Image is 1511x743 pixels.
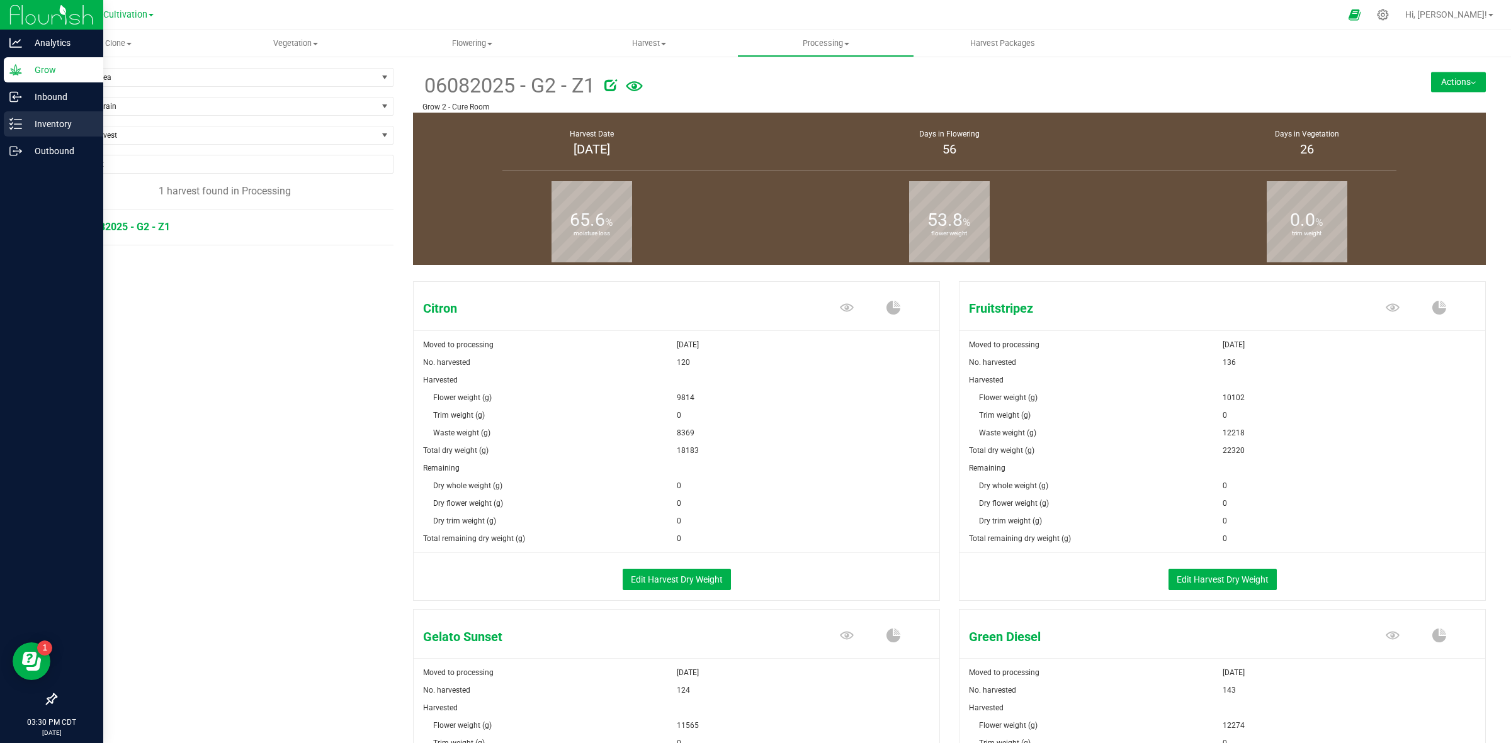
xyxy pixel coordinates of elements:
span: 124 [677,681,690,699]
span: Processing [738,38,914,49]
span: Fruitstripez [959,299,1311,318]
span: Green Diesel [959,627,1311,646]
div: Harvest Date [429,128,755,140]
span: 136 [1223,354,1236,371]
span: Filter by Strain [56,98,377,115]
p: [DATE] [6,728,98,737]
span: Filter by area [56,69,377,86]
b: trim weight [1267,177,1348,290]
span: Waste weight (g) [433,428,490,437]
span: Open Ecommerce Menu [1340,3,1369,27]
span: 0 [1223,530,1227,547]
p: Analytics [22,35,98,50]
span: Vegetation [208,38,383,49]
span: 10102 [1223,389,1245,406]
span: 143 [1223,681,1236,699]
div: Days in Flowering [786,128,1112,140]
span: 06082025 - G2 - Z1 [82,221,170,233]
span: 18183 [677,442,699,459]
span: Flower weight (g) [433,393,492,402]
span: Clone [30,38,207,49]
group-info-box: Harvest Date [422,113,761,174]
a: Flowering [384,30,561,57]
span: No. harvested [423,686,470,695]
span: 8369 [677,424,694,442]
span: 120 [677,354,690,371]
span: 11565 [677,717,699,734]
inline-svg: Inventory [9,118,22,130]
p: 03:30 PM CDT [6,717,98,728]
span: 12218 [1223,424,1245,442]
inline-svg: Outbound [9,145,22,157]
span: Dry whole weight (g) [433,481,502,490]
inline-svg: Inbound [9,91,22,103]
span: Dry trim weight (g) [433,517,496,525]
span: [DATE] [1223,336,1245,354]
span: Moved to processing [969,340,1039,349]
span: Flower weight (g) [979,393,1038,402]
span: Trim weight (g) [979,411,1031,420]
group-info-box: Trim weight % [1138,174,1476,265]
span: 9814 [677,389,694,406]
group-info-box: Flower weight % [780,174,1119,265]
span: 22320 [1223,442,1245,459]
group-info-box: Moisture loss % [422,174,761,265]
a: Harvest Packages [914,30,1091,57]
span: 06082025 - G2 - Z1 [422,70,595,101]
span: Harvested [969,703,1004,712]
button: Edit Harvest Dry Weight [623,569,731,590]
a: Harvest [560,30,737,57]
a: Vegetation [207,30,384,57]
iframe: Resource center unread badge [37,640,52,656]
span: Harvest [561,38,737,49]
span: 0 [1223,512,1227,530]
span: Total remaining dry weight (g) [969,534,1071,543]
span: Find a Harvest [56,126,377,144]
span: 0 [677,494,681,512]
span: Dry trim weight (g) [979,517,1042,525]
p: Inbound [22,89,98,104]
span: Dry whole weight (g) [979,481,1048,490]
button: Edit Harvest Dry Weight [1169,569,1277,590]
a: Processing [737,30,914,57]
span: Remaining [969,464,1005,472]
span: Gelato Sunset [414,627,765,646]
span: [DATE] [1223,664,1245,681]
div: Manage settings [1375,9,1391,21]
b: moisture loss [552,177,633,290]
span: No. harvested [969,686,1016,695]
b: flower weight [909,177,990,290]
span: Waste weight (g) [979,428,1036,437]
span: Harvested [969,376,1004,384]
span: Harvested [423,703,458,712]
span: 0 [677,477,681,494]
span: Dry flower weight (g) [433,499,503,508]
group-info-box: Days in vegetation [1138,113,1476,174]
span: Total dry weight (g) [423,446,489,455]
inline-svg: Analytics [9,36,22,49]
inline-svg: Grow [9,64,22,76]
span: 0 [1223,494,1227,512]
span: 0 [677,530,681,547]
span: Citron [414,299,765,318]
span: 0 [1223,477,1227,494]
span: Flower weight (g) [433,721,492,730]
div: Days in Vegetation [1144,128,1470,140]
span: Moved to processing [969,668,1039,677]
div: [DATE] [429,140,755,159]
span: No. harvested [423,358,470,367]
input: NO DATA FOUND [56,155,393,173]
span: Moved to processing [423,340,494,349]
div: 1 harvest found in Processing [55,184,393,199]
span: Dry flower weight (g) [979,499,1049,508]
span: 0 [677,406,681,424]
a: Clone [30,30,207,57]
span: Remaining [423,464,460,472]
iframe: Resource center [13,642,50,680]
span: [DATE] [677,664,699,681]
span: 0 [1223,406,1227,424]
p: Grow [22,62,98,77]
span: Harvest Packages [953,38,1052,49]
p: Grow 2 - Cure Room [422,101,1298,113]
